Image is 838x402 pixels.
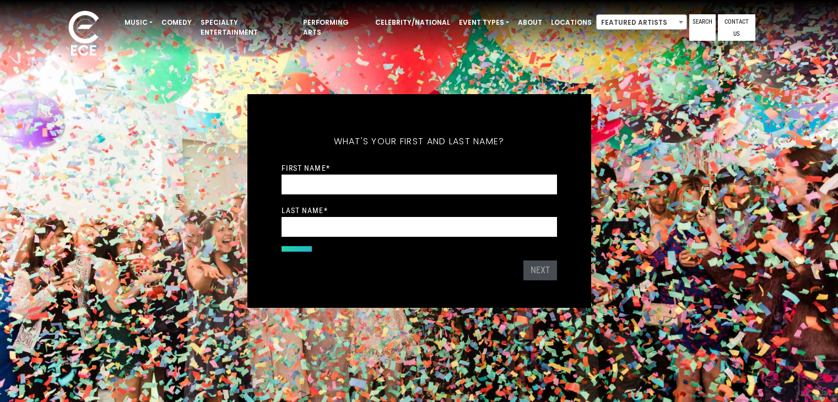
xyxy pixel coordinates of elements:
label: First Name [282,163,330,173]
a: Search [689,14,716,41]
a: Specialty Entertainment [196,13,299,42]
span: Featured Artists [596,14,687,30]
a: Contact Us [718,14,755,41]
a: Locations [547,13,596,32]
label: Last Name [282,205,328,215]
a: Music [120,13,157,32]
a: Celebrity/National [371,13,455,32]
h5: What's your first and last name? [282,122,557,161]
span: Featured Artists [597,15,686,30]
a: Comedy [157,13,196,32]
img: ece_new_logo_whitev2-1.png [56,8,111,61]
a: Performing Arts [299,13,371,42]
a: Event Types [455,13,513,32]
a: About [513,13,547,32]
